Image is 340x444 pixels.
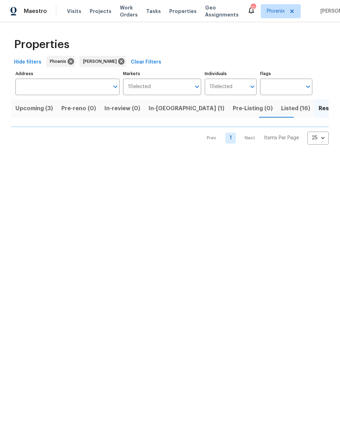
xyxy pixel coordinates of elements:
label: Markets [123,72,201,76]
span: Hide filters [14,58,41,67]
div: 25 [307,129,329,147]
span: In-review (0) [104,104,140,113]
span: Maestro [24,8,47,15]
button: Open [247,82,257,92]
button: Hide filters [11,56,44,69]
span: [PERSON_NAME] [83,58,120,65]
nav: Pagination Navigation [200,132,329,145]
span: Pre-Listing (0) [233,104,273,113]
span: Clear Filters [131,58,161,67]
span: Pre-reno (0) [61,104,96,113]
span: Geo Assignments [205,4,239,18]
button: Open [192,82,202,92]
span: Phoenix [267,8,285,15]
span: Properties [169,8,197,15]
a: Goto page 1 [225,133,236,144]
span: 1 Selected [128,84,151,90]
span: Projects [90,8,111,15]
button: Clear Filters [128,56,164,69]
label: Individuals [205,72,257,76]
span: Visits [67,8,81,15]
label: Flags [260,72,312,76]
label: Address [15,72,120,76]
span: 1 Selected [210,84,232,90]
span: Tasks [146,9,161,14]
span: Work Orders [120,4,138,18]
span: In-[GEOGRAPHIC_DATA] (1) [149,104,224,113]
div: [PERSON_NAME] [80,56,126,67]
p: Items Per Page [264,134,299,141]
button: Open [110,82,120,92]
button: Open [303,82,313,92]
span: Upcoming (3) [15,104,53,113]
span: Phoenix [50,58,69,65]
span: Properties [14,41,69,48]
div: 12 [251,4,256,11]
div: Phoenix [46,56,75,67]
span: Listed (16) [281,104,310,113]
